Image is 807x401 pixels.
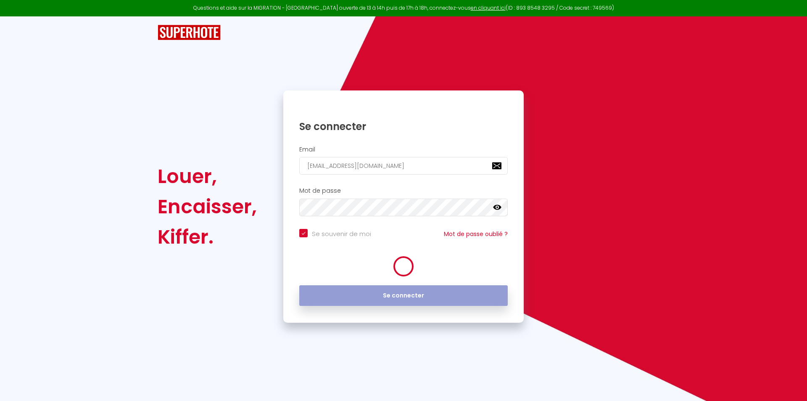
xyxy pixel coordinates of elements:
[158,25,221,40] img: SuperHote logo
[299,285,508,306] button: Se connecter
[444,230,508,238] a: Mot de passe oublié ?
[299,187,508,194] h2: Mot de passe
[299,120,508,133] h1: Se connecter
[299,146,508,153] h2: Email
[158,191,257,222] div: Encaisser,
[299,157,508,175] input: Ton Email
[158,161,257,191] div: Louer,
[471,4,506,11] a: en cliquant ici
[158,222,257,252] div: Kiffer.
